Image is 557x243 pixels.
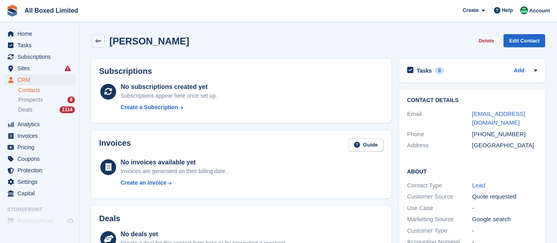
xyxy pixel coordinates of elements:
h2: Contact Details [407,97,537,104]
span: Analytics [17,119,65,130]
a: menu [4,40,75,51]
button: Delete [475,34,497,47]
span: Subscriptions [17,51,65,62]
div: Subscriptions appear here once set up. [121,92,217,100]
a: All Boxed Limited [21,4,81,17]
div: Contact Type [407,181,472,190]
a: menu [4,153,75,164]
div: 0 [435,67,444,74]
div: Google search [472,215,537,224]
div: No subscriptions created yet [121,82,217,92]
a: Preview store [65,216,75,226]
span: Storefront [7,206,79,214]
div: Marketing Source [407,215,472,224]
div: Phone [407,130,472,139]
a: Lead [472,182,485,189]
div: [PHONE_NUMBER] [472,130,537,139]
span: Help [502,6,513,14]
div: - [472,204,537,213]
h2: Tasks [417,67,432,74]
span: Pricing [17,142,65,153]
a: Create an Invoice [121,179,227,187]
span: Account [529,7,550,15]
a: Add [514,66,524,75]
a: menu [4,130,75,141]
span: CRM [17,74,65,85]
div: Create a Subscription [121,103,178,112]
a: Contacts [18,87,75,94]
span: Capital [17,188,65,199]
span: Home [17,28,65,39]
h2: About [407,167,537,175]
div: - [472,226,537,235]
span: Invoices [17,130,65,141]
span: Booking Portal [17,216,65,227]
img: stora-icon-8386f47178a22dfd0bd8f6a31ec36ba5ce8667c1dd55bd0f319d3a0aa187defe.svg [6,5,18,17]
div: [GEOGRAPHIC_DATA] [472,141,537,150]
span: Prospects [18,96,43,104]
img: Enquiries [520,6,528,14]
span: Coupons [17,153,65,164]
div: Create an Invoice [121,179,167,187]
a: menu [4,28,75,39]
a: menu [4,119,75,130]
a: Guide [348,139,383,152]
a: menu [4,142,75,153]
span: Settings [17,176,65,187]
a: menu [4,165,75,176]
span: Create [463,6,479,14]
a: menu [4,188,75,199]
div: Customer Type [407,226,472,235]
a: Create a Subscription [121,103,217,112]
div: Use Case [407,204,472,213]
a: [EMAIL_ADDRESS][DOMAIN_NAME] [472,110,525,126]
span: Deals [18,106,33,114]
div: Email [407,110,472,127]
div: Customer Source [407,192,472,201]
a: Prospects 8 [18,96,75,104]
a: menu [4,176,75,187]
h2: Subscriptions [99,67,383,76]
div: No deals yet [121,229,287,239]
div: Address [407,141,472,150]
a: menu [4,216,75,227]
div: Invoices are generated on their billing date. [121,167,227,175]
a: menu [4,51,75,62]
a: menu [4,74,75,85]
span: Tasks [17,40,65,51]
div: Quote requested [472,192,537,201]
a: menu [4,63,75,74]
span: Protection [17,165,65,176]
a: Edit Contact [503,34,545,47]
div: 8 [67,96,75,103]
h2: [PERSON_NAME] [109,36,189,46]
div: No invoices available yet [121,158,227,167]
i: Smart entry sync failures have occurred [65,65,71,71]
div: 1114 [59,106,75,113]
h2: Invoices [99,139,131,152]
a: Deals 1114 [18,106,75,114]
h2: Deals [99,214,120,223]
span: Sites [17,63,65,74]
